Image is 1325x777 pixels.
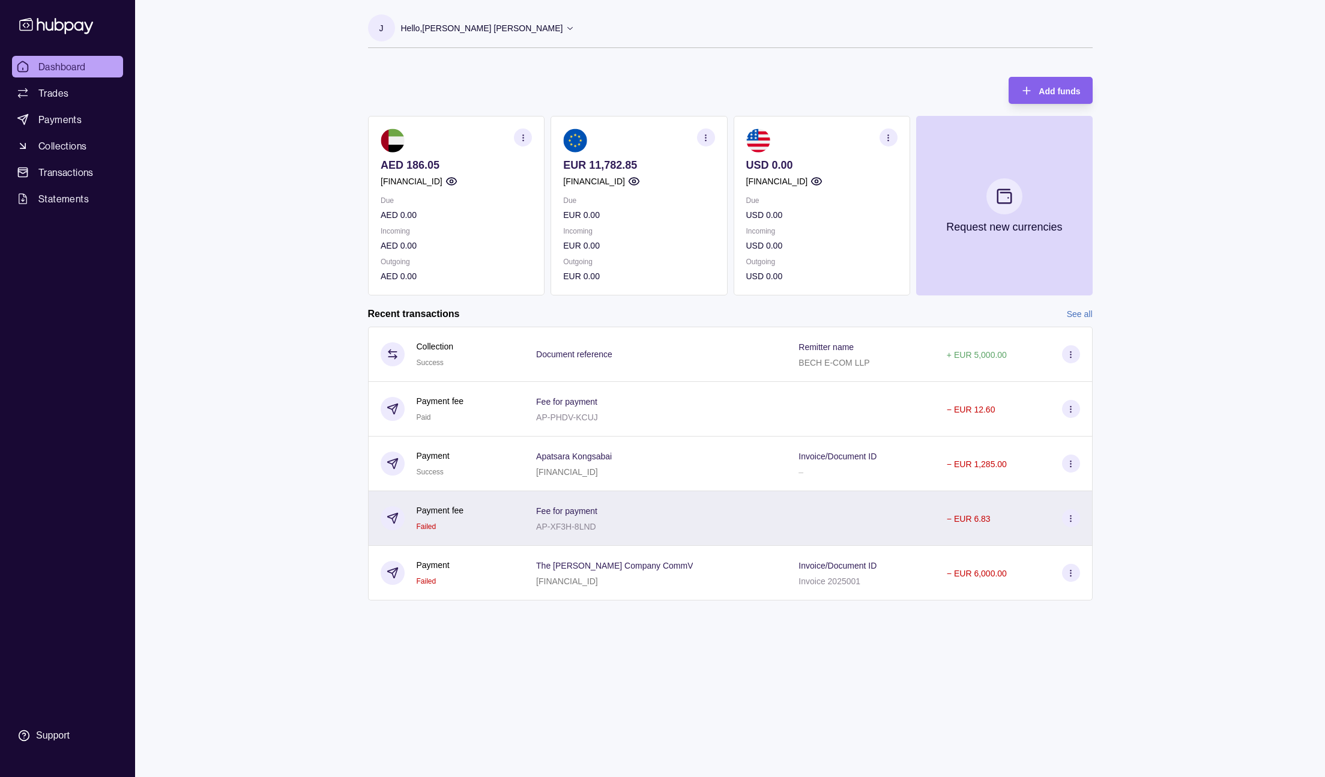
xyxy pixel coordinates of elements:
[417,413,431,422] span: Paid
[381,128,405,153] img: ae
[36,729,70,742] div: Support
[417,340,453,353] p: Collection
[381,159,532,172] p: AED 186.05
[563,239,714,252] p: EUR 0.00
[563,159,714,172] p: EUR 11,782.85
[12,135,123,157] a: Collections
[417,468,444,476] span: Success
[38,59,86,74] span: Dashboard
[947,350,1007,360] p: + EUR 5,000.00
[381,225,532,238] p: Incoming
[12,109,123,130] a: Payments
[38,165,94,180] span: Transactions
[381,270,532,283] p: AED 0.00
[798,467,803,477] p: –
[401,22,563,35] p: Hello, [PERSON_NAME] [PERSON_NAME]
[947,459,1007,469] p: − EUR 1,285.00
[947,514,991,524] p: − EUR 6.83
[12,82,123,104] a: Trades
[381,175,442,188] p: [FINANCIAL_ID]
[536,506,597,516] p: Fee for payment
[746,270,897,283] p: USD 0.00
[536,467,598,477] p: [FINANCIAL_ID]
[38,139,86,153] span: Collections
[381,208,532,222] p: AED 0.00
[746,194,897,207] p: Due
[12,723,123,748] a: Support
[746,159,897,172] p: USD 0.00
[746,208,897,222] p: USD 0.00
[417,504,464,517] p: Payment fee
[417,522,436,531] span: Failed
[417,395,464,408] p: Payment fee
[381,255,532,268] p: Outgoing
[38,86,68,100] span: Trades
[947,405,995,414] p: − EUR 12.60
[798,342,854,352] p: Remitter name
[746,175,807,188] p: [FINANCIAL_ID]
[563,175,625,188] p: [FINANCIAL_ID]
[916,116,1092,295] button: Request new currencies
[38,192,89,206] span: Statements
[746,255,897,268] p: Outgoing
[563,255,714,268] p: Outgoing
[536,349,612,359] p: Document reference
[379,22,384,35] p: J
[381,239,532,252] p: AED 0.00
[563,270,714,283] p: EUR 0.00
[12,56,123,77] a: Dashboard
[536,397,597,407] p: Fee for payment
[417,449,450,462] p: Payment
[536,413,598,422] p: AP-PHDV-KCUJ
[368,307,460,321] h2: Recent transactions
[563,194,714,207] p: Due
[417,558,450,572] p: Payment
[417,358,444,367] span: Success
[746,128,770,153] img: us
[563,225,714,238] p: Incoming
[536,576,598,586] p: [FINANCIAL_ID]
[12,162,123,183] a: Transactions
[381,194,532,207] p: Due
[798,452,877,461] p: Invoice/Document ID
[1009,77,1092,104] button: Add funds
[746,225,897,238] p: Incoming
[536,522,596,531] p: AP-XF3H-8LND
[536,452,612,461] p: Apatsara Kongsabai
[563,128,587,153] img: eu
[38,112,82,127] span: Payments
[947,569,1007,578] p: − EUR 6,000.00
[798,358,869,367] p: BECH E-COM LLP
[536,561,693,570] p: The [PERSON_NAME] Company CommV
[12,188,123,210] a: Statements
[946,220,1062,234] p: Request new currencies
[746,239,897,252] p: USD 0.00
[1039,86,1080,96] span: Add funds
[798,576,860,586] p: Invoice 2025001
[417,577,436,585] span: Failed
[563,208,714,222] p: EUR 0.00
[798,561,877,570] p: Invoice/Document ID
[1067,307,1093,321] a: See all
